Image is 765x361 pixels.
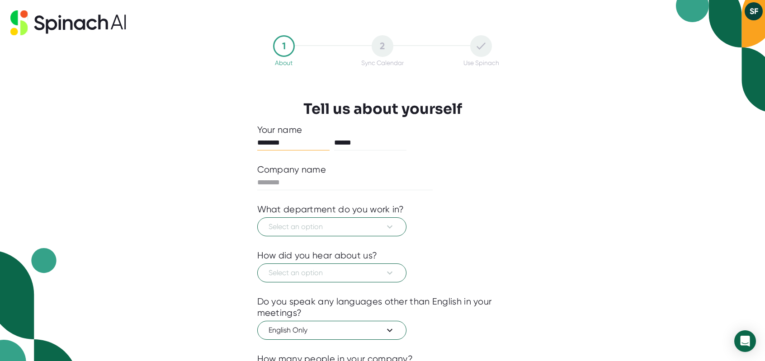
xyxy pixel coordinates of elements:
div: 1 [273,35,295,57]
div: About [275,59,293,66]
button: Select an option [257,263,406,282]
h3: Tell us about yourself [303,100,462,117]
div: Do you speak any languages other than English in your meetings? [257,296,508,319]
div: What department do you work in? [257,204,404,215]
button: SF [745,2,763,20]
div: Company name [257,164,326,175]
span: Select an option [269,221,395,232]
div: Use Spinach [463,59,499,66]
span: Select an option [269,267,395,278]
div: Open Intercom Messenger [734,330,756,352]
div: Sync Calendar [361,59,404,66]
div: How did you hear about us? [257,250,378,261]
div: 2 [372,35,393,57]
span: English Only [269,325,395,336]
div: Your name [257,124,508,136]
button: Select an option [257,217,406,236]
button: English Only [257,321,406,340]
